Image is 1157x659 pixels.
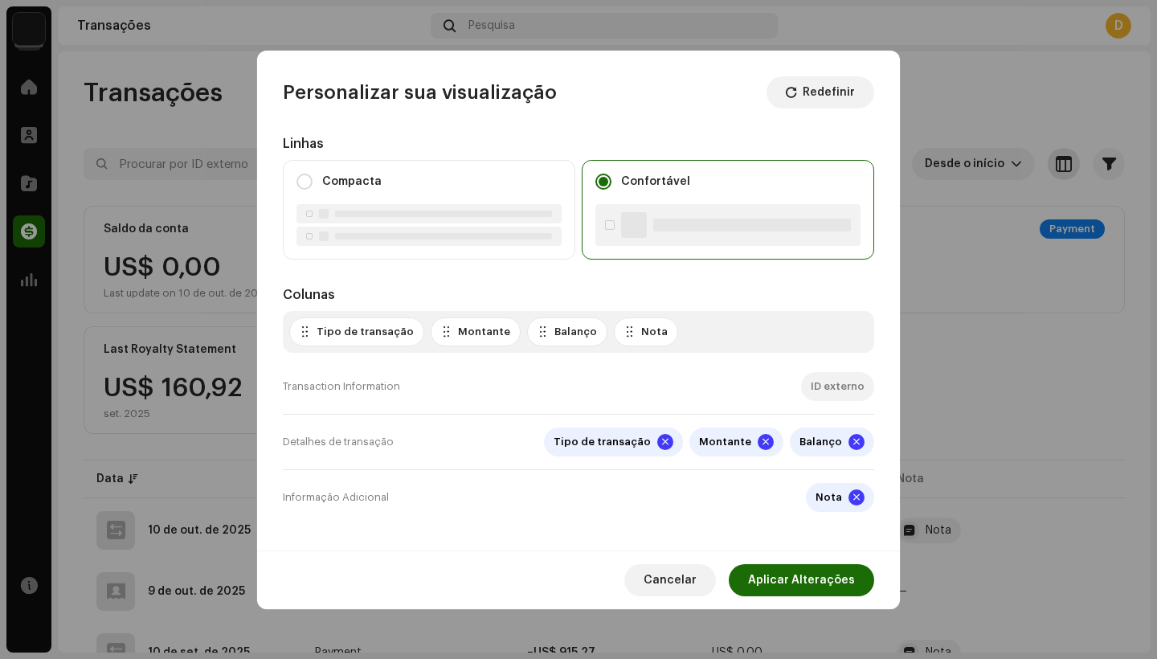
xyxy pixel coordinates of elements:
label: Compacta [322,172,382,191]
div: Balanço [799,436,842,448]
div: ID externo [811,380,865,393]
div: Linhas [283,134,874,153]
button: Redefinir [767,76,874,108]
div: Informação Adicional [283,483,389,512]
div: Colunas [283,285,874,305]
div: Tipo de transação [554,436,651,448]
div: Personalizar sua visualização [283,80,557,105]
span: Redefinir [803,76,855,108]
div: Montante [699,436,751,448]
div: Tipo de transação [317,325,414,338]
div: Montante [458,325,510,338]
div: Balanço [554,325,597,338]
span: Aplicar Alterações [748,564,855,596]
span: Cancelar [644,564,697,596]
button: Aplicar Alterações [729,564,874,596]
div: Nota [816,491,842,504]
div: Transaction Information [283,372,400,401]
div: Nota [641,325,668,338]
div: Detalhes de transação [283,428,394,456]
button: Cancelar [624,564,716,596]
label: Confortável [621,172,690,191]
